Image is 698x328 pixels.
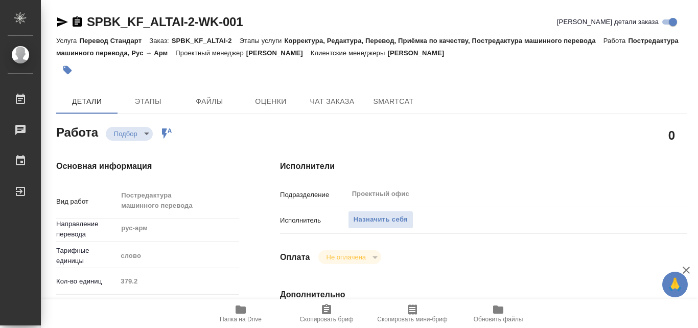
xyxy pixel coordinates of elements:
p: Направление перевода [56,219,117,239]
button: 🙏 [662,272,688,297]
button: Подбор [111,129,141,138]
p: [PERSON_NAME] [246,49,311,57]
h4: Дополнительно [280,289,687,301]
p: Проектный менеджер [175,49,246,57]
span: Назначить себя [354,214,408,226]
p: Кол-во единиц [56,276,117,287]
p: Тарифные единицы [56,246,117,266]
button: Не оплачена [323,253,369,261]
h4: Основная информация [56,160,239,172]
p: Этапы услуги [240,37,285,45]
h4: Оплата [280,251,310,264]
button: Добавить тэг [56,59,79,81]
p: Вид работ [56,196,117,207]
span: [PERSON_NAME] детали заказа [557,17,659,27]
span: Файлы [185,95,234,108]
span: Оценки [246,95,295,108]
p: SPBK_KF_ALTAI-2 [172,37,240,45]
button: Обновить файлы [455,299,541,328]
button: Назначить себя [348,211,413,229]
span: Обновить файлы [474,316,523,323]
p: Работа [603,37,629,45]
span: Чат заказа [308,95,357,108]
p: Перевод Стандарт [79,37,149,45]
h2: 0 [668,126,675,144]
span: Этапы [124,95,173,108]
h4: Исполнители [280,160,687,172]
button: Скопировать ссылку [71,16,83,28]
button: Скопировать ссылку для ЯМессенджера [56,16,68,28]
div: слово [117,247,239,265]
span: Детали [62,95,111,108]
span: Скопировать бриф [299,316,353,323]
span: 🙏 [666,274,684,295]
p: Исполнитель [280,215,348,226]
span: Папка на Drive [220,316,262,323]
a: SPBK_KF_ALTAI-2-WK-001 [87,15,243,29]
button: Скопировать бриф [284,299,369,328]
p: Услуга [56,37,79,45]
p: [PERSON_NAME] [387,49,452,57]
div: Подбор [106,127,153,141]
button: Папка на Drive [198,299,284,328]
h2: Работа [56,122,98,141]
p: Заказ: [149,37,171,45]
div: Подбор [318,250,381,264]
p: Подразделение [280,190,348,200]
p: Клиентские менеджеры [311,49,388,57]
button: Скопировать мини-бриф [369,299,455,328]
input: Пустое поле [117,274,239,289]
span: Скопировать мини-бриф [377,316,447,323]
p: Корректура, Редактура, Перевод, Приёмка по качеству, Постредактура машинного перевода [284,37,603,45]
span: SmartCat [369,95,418,108]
